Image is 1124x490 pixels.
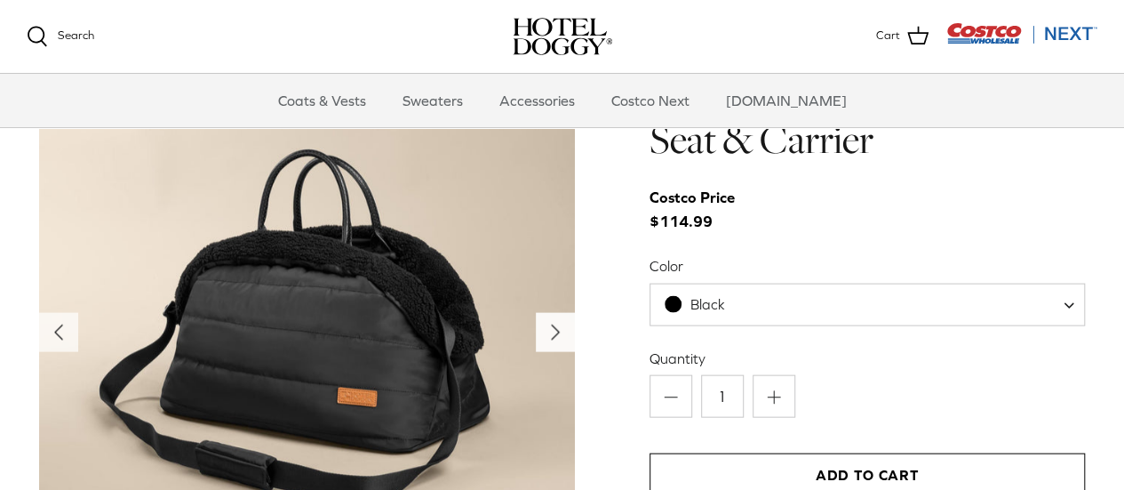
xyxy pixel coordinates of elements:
[650,256,1085,276] label: Color
[27,26,94,47] a: Search
[876,25,929,48] a: Cart
[513,18,612,55] a: hoteldoggy.com hoteldoggycom
[650,284,1085,326] span: Black
[513,18,612,55] img: hoteldoggycom
[39,313,78,352] button: Previous
[483,74,591,127] a: Accessories
[387,74,479,127] a: Sweaters
[690,296,725,312] span: Black
[262,74,382,127] a: Coats & Vests
[876,27,900,45] span: Cart
[650,349,1085,368] label: Quantity
[536,313,575,352] button: Next
[58,28,94,42] span: Search
[946,22,1097,44] img: Costco Next
[701,375,744,418] input: Quantity
[946,34,1097,47] a: Visit Costco Next
[650,65,1085,165] h1: Hotel Doggy Deluxe Car Seat & Carrier
[650,295,761,314] span: Black
[650,186,753,234] span: $114.99
[710,74,863,127] a: [DOMAIN_NAME]
[595,74,705,127] a: Costco Next
[650,186,735,210] div: Costco Price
